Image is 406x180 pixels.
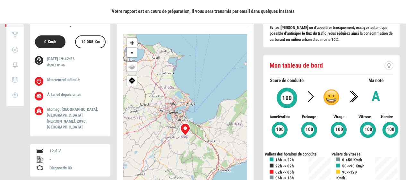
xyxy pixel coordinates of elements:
span: 100 [276,126,284,133]
b: 0->50 Km/h [342,157,362,162]
p: [DATE] 19:42:56 [47,56,101,69]
div: Paliers des horaires de conduite [265,151,332,157]
div: - [30,24,110,30]
span: Horaire [381,114,393,120]
label: depuis un an [47,63,65,68]
span: Freinage [299,114,319,120]
p: Mouvement détecté [47,77,101,83]
a: Zoom in [127,38,137,48]
b: 22h -> 02h [275,164,294,168]
span: Virage [329,114,349,120]
label: Km [95,39,100,45]
div: Paliers de vitesse [331,151,398,157]
span: Ma note [368,78,383,83]
span: Score de conduite [270,78,304,83]
b: 50->90 Km/h [342,164,364,168]
span: Afficher ma position sur google map [127,76,137,84]
label: Km/h [48,39,56,45]
img: a.png [323,89,339,105]
span: Votre rapport est en cours de préparation, il vous sera transmis par email dans quelques instants [112,8,295,14]
span: À l'arrêt [47,92,60,97]
span: 100 [305,126,314,133]
div: 12.6 V [49,148,104,154]
span: 100 [386,126,395,133]
b: A [372,88,380,104]
span: depuis un an [61,92,81,97]
span: Accélération [270,114,289,120]
img: directions.png [129,77,135,84]
div: 19 055 [78,36,103,49]
span: Vitesse [358,114,371,120]
div: Diagnostic Ok [49,165,104,171]
p: Mornag, [GEOGRAPHIC_DATA], [GEOGRAPHIC_DATA], [PERSON_NAME], 2090, [GEOGRAPHIC_DATA] [47,107,101,130]
a: Layers [127,62,137,71]
span: Mon tableau de bord [270,62,323,69]
div: 0 [41,36,59,49]
span: 100 [335,126,343,133]
span: 100 [364,126,372,133]
b: 02h -> 06h [275,170,294,175]
b: Evitez [PERSON_NAME] ou d’accélérer brusquement, essayez autant que possible d’anticiper le flux ... [270,25,393,42]
a: Zoom out [127,48,137,57]
span: 100 [282,94,292,102]
div: - [49,156,104,163]
b: 18h -> 22h [275,157,294,162]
